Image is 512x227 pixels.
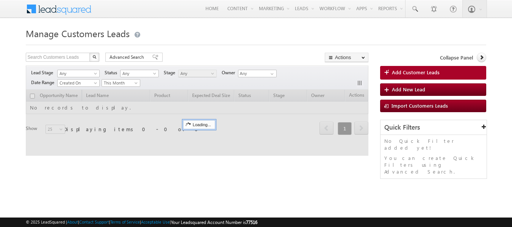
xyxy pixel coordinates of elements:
span: 77516 [246,219,257,225]
span: Advanced Search [110,54,146,61]
span: Status [105,69,120,76]
span: Add New Lead [392,86,425,92]
span: Owner [222,69,238,76]
a: Any [120,70,159,77]
a: Acceptable Use [141,219,170,224]
span: Your Leadsquared Account Number is [171,219,257,225]
a: This Month [102,79,140,87]
a: About [67,219,78,224]
button: Actions [325,53,368,62]
span: Any [58,70,97,77]
a: Any [178,70,217,77]
div: Quick Filters [380,120,487,135]
span: Date Range [31,79,57,86]
span: Any [121,70,157,77]
a: Contact Support [79,219,109,224]
p: You can create Quick Filters using Advanced Search. [384,155,483,175]
p: No Quick Filter added yet! [384,138,483,151]
span: Collapse Panel [440,54,473,61]
a: Show All Items [266,70,276,78]
a: Add Customer Leads [380,66,487,80]
span: Add Customer Leads [392,69,440,76]
a: Terms of Service [110,219,140,224]
span: Created On [58,80,97,86]
img: Search [92,55,96,59]
span: Lead Stage [31,69,56,76]
span: © 2025 LeadSquared | | | | | [26,219,257,226]
span: Manage Customers Leads [26,27,130,39]
span: This Month [102,80,138,86]
span: Any [178,70,215,77]
span: Import Customers Leads [391,102,448,109]
input: Type to Search [238,70,277,77]
div: Loading... [183,120,215,129]
span: Stage [164,69,178,76]
a: Any [57,70,100,77]
a: Created On [57,79,100,87]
